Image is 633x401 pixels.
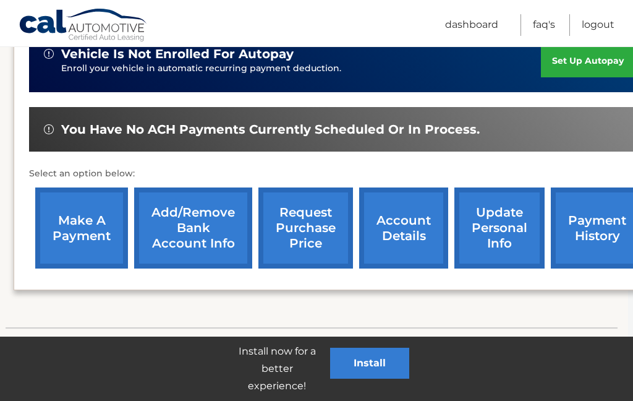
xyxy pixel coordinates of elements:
[24,333,599,373] p: If you need assistance, please contact us at: or email us at
[582,14,614,36] a: Logout
[258,188,353,269] a: request purchase price
[35,188,128,269] a: make a payment
[61,62,541,75] p: Enroll your vehicle in automatic recurring payment deduction.
[454,188,545,269] a: update personal info
[134,188,252,269] a: Add/Remove bank account info
[19,8,148,44] a: Cal Automotive
[224,343,330,395] p: Install now for a better experience!
[44,49,54,59] img: alert-white.svg
[61,122,480,137] span: You have no ACH payments currently scheduled or in process.
[359,188,448,269] a: account details
[533,14,555,36] a: FAQ's
[44,124,54,134] img: alert-white.svg
[445,14,498,36] a: Dashboard
[330,348,409,379] button: Install
[61,46,294,62] span: vehicle is not enrolled for autopay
